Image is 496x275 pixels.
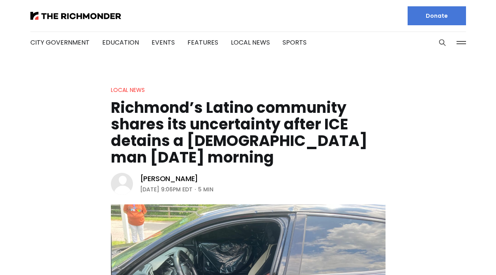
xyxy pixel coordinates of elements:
a: Features [187,38,218,47]
time: [DATE] 9:06PM EDT [140,185,193,194]
span: 5 min [198,185,213,194]
a: Local News [111,86,145,94]
a: Education [102,38,139,47]
a: [PERSON_NAME] [140,174,198,183]
a: Local News [231,38,270,47]
a: Sports [283,38,307,47]
iframe: portal-trigger [429,236,496,275]
h1: Richmond’s Latino community shares its uncertainty after ICE detains a [DEMOGRAPHIC_DATA] man [DA... [111,99,386,166]
a: Donate [408,6,466,25]
a: City Government [30,38,90,47]
button: Search this site [436,37,448,49]
img: The Richmonder [30,12,121,20]
a: Events [152,38,175,47]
